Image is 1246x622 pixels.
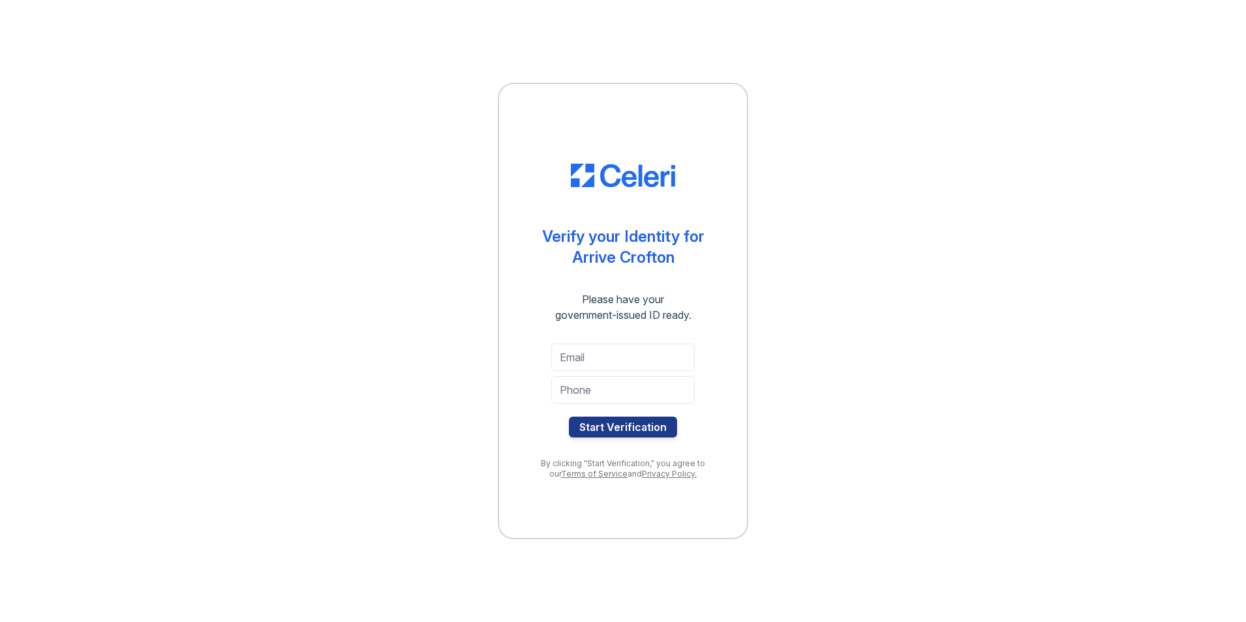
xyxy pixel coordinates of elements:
input: Phone [551,376,695,404]
div: By clicking "Start Verification," you agree to our and [525,458,721,479]
a: Privacy Policy. [642,469,697,479]
button: Start Verification [569,417,677,437]
div: Please have your government-issued ID ready. [532,291,715,323]
a: Terms of Service [561,469,628,479]
div: Verify your Identity for Arrive Crofton [542,226,704,268]
img: CE_Logo_Blue-a8612792a0a2168367f1c8372b55b34899dd931a85d93a1a3d3e32e68fde9ad4.png [571,164,675,187]
iframe: chat widget [1191,570,1233,609]
input: Email [551,344,695,371]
